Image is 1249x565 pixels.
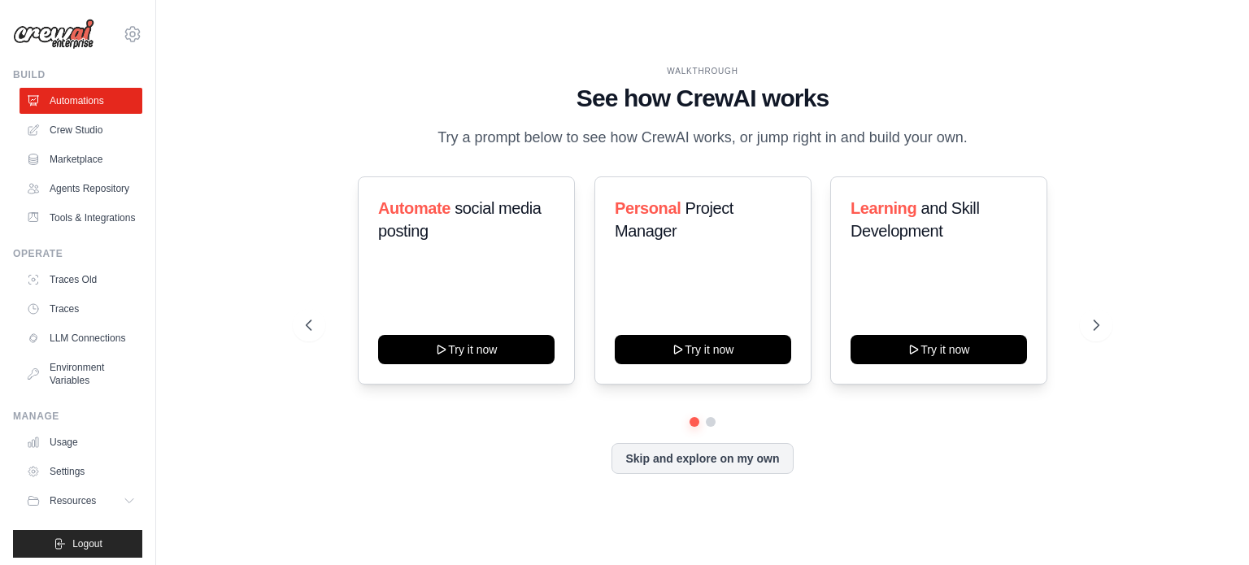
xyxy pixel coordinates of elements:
a: Agents Repository [20,176,142,202]
button: Logout [13,530,142,558]
span: and Skill Development [851,199,979,240]
span: Automate [378,199,450,217]
span: Personal [615,199,681,217]
button: Skip and explore on my own [611,443,793,474]
button: Try it now [378,335,555,364]
h1: See how CrewAI works [306,84,1099,113]
div: Manage [13,410,142,423]
div: Build [13,68,142,81]
span: social media posting [378,199,542,240]
a: Traces Old [20,267,142,293]
a: Usage [20,429,142,455]
a: Settings [20,459,142,485]
a: Tools & Integrations [20,205,142,231]
span: Logout [72,537,102,550]
div: WALKTHROUGH [306,65,1099,77]
span: Learning [851,199,916,217]
a: Automations [20,88,142,114]
img: Logo [13,19,94,50]
p: Try a prompt below to see how CrewAI works, or jump right in and build your own. [429,126,976,150]
div: Operate [13,247,142,260]
a: Environment Variables [20,354,142,393]
a: Crew Studio [20,117,142,143]
span: Project Manager [615,199,733,240]
button: Resources [20,488,142,514]
span: Resources [50,494,96,507]
a: Marketplace [20,146,142,172]
a: Traces [20,296,142,322]
button: Try it now [615,335,791,364]
button: Try it now [851,335,1027,364]
a: LLM Connections [20,325,142,351]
